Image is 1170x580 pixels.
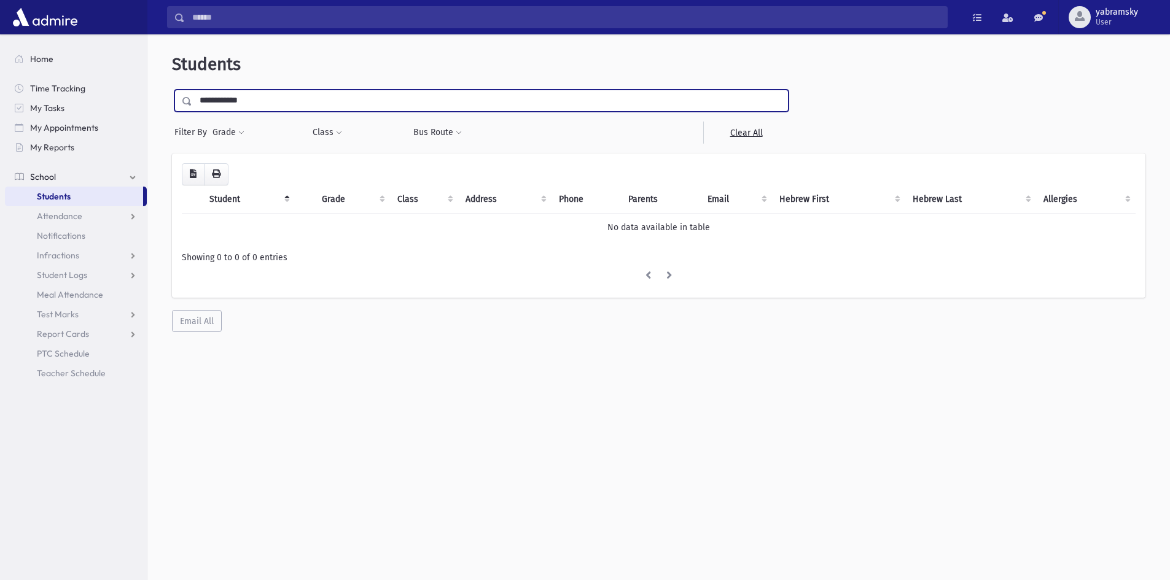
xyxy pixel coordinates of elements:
a: Teacher Schedule [5,363,147,383]
span: Test Marks [37,309,79,320]
input: Search [185,6,947,28]
span: PTC Schedule [37,348,90,359]
a: School [5,167,147,187]
span: Home [30,53,53,64]
span: Students [37,191,71,202]
span: School [30,171,56,182]
span: Time Tracking [30,83,85,94]
img: AdmirePro [10,5,80,29]
th: Email: activate to sort column ascending [700,185,772,214]
td: No data available in table [182,213,1136,241]
a: Test Marks [5,304,147,324]
span: Teacher Schedule [37,368,106,379]
span: My Reports [30,142,74,153]
button: Bus Route [413,122,462,144]
th: Grade: activate to sort column ascending [314,185,389,214]
a: Students [5,187,143,206]
a: PTC Schedule [5,344,147,363]
th: Student: activate to sort column descending [202,185,295,214]
span: Meal Attendance [37,289,103,300]
span: My Tasks [30,102,64,114]
span: Student Logs [37,269,87,280]
button: Print [204,163,228,185]
span: My Appointments [30,122,98,133]
a: Student Logs [5,265,147,285]
th: Hebrew First: activate to sort column ascending [772,185,905,214]
a: Notifications [5,226,147,246]
a: Infractions [5,246,147,265]
span: Report Cards [37,328,89,339]
a: Time Tracking [5,79,147,98]
a: My Tasks [5,98,147,118]
th: Parents [621,185,700,214]
button: Class [312,122,343,144]
div: Showing 0 to 0 of 0 entries [182,251,1136,264]
button: Email All [172,310,222,332]
th: Phone [552,185,621,214]
a: Report Cards [5,324,147,344]
a: Meal Attendance [5,285,147,304]
button: CSV [182,163,205,185]
span: User [1096,17,1138,27]
span: Students [172,54,241,74]
a: Clear All [703,122,789,144]
a: Attendance [5,206,147,226]
a: My Reports [5,137,147,157]
span: Infractions [37,250,79,261]
a: My Appointments [5,118,147,137]
th: Allergies: activate to sort column ascending [1036,185,1136,214]
span: Notifications [37,230,85,241]
button: Grade [212,122,245,144]
th: Address: activate to sort column ascending [458,185,552,214]
span: Filter By [174,126,212,139]
span: Attendance [37,211,82,222]
a: Home [5,49,147,69]
span: yabramsky [1096,7,1138,17]
th: Hebrew Last: activate to sort column ascending [905,185,1037,214]
th: Class: activate to sort column ascending [390,185,459,214]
